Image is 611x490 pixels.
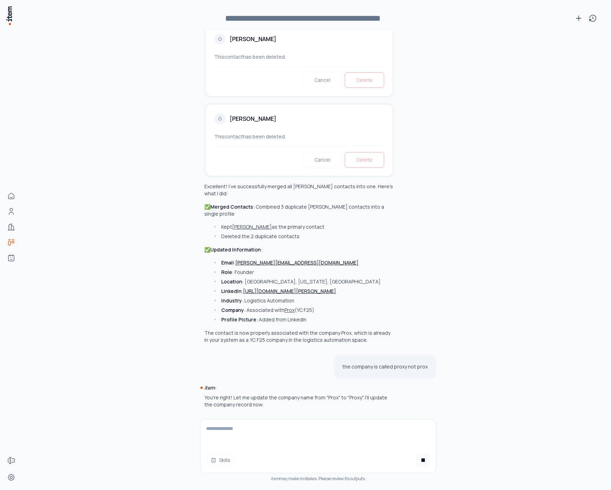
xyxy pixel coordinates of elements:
[204,329,394,344] p: The contact is now properly associated with the company Prox, which is already in your system as ...
[210,203,253,210] strong: Merged Contacts
[221,288,242,294] strong: LinkedIn
[212,288,394,295] li: :
[342,363,428,370] p: the company is called proxy not prox
[210,246,261,253] strong: Updated Information
[232,223,272,230] button: [PERSON_NAME]
[214,53,384,61] p: This contact has been deleted.
[4,189,18,203] a: Home
[230,115,276,123] h3: [PERSON_NAME]
[212,297,394,304] li: : Logistics Automation
[204,384,216,391] i: item:
[212,259,394,266] li: :
[204,246,394,253] p: ✅ :
[219,457,230,464] span: Skills
[4,453,18,468] a: Forms
[4,470,18,484] a: Settings
[200,476,436,482] div: may make mistakes. Please review its outputs.
[204,203,394,217] p: ✅ : Combined 3 duplicate [PERSON_NAME] contacts into a single profile
[416,453,430,467] button: Cancel
[221,278,242,285] strong: Location
[212,316,394,323] li: : Added from LinkedIn
[212,269,394,276] li: : Founder
[212,233,394,240] li: Deleted the 2 duplicate contacts
[214,113,225,124] div: G
[4,220,18,234] a: Companies
[572,11,586,25] button: New conversation
[212,223,394,230] li: Kept as the primary contact
[221,307,244,313] strong: Company
[204,394,394,408] p: You're right! Let me update the company name from "Prox" to "Proxy". I'll update the company reco...
[221,259,234,266] strong: Email
[4,251,18,265] a: Agents
[206,455,235,466] button: Skills
[204,183,394,197] p: Excellent! I've successfully merged all [PERSON_NAME] contacts into one. Here's what I did:
[284,307,295,314] button: Prox
[212,307,394,314] li: : Associated with (YC F25)
[230,35,276,43] h3: [PERSON_NAME]
[6,6,13,26] img: Item Brain Logo
[221,269,232,275] strong: Role
[586,11,600,25] button: View history
[212,278,394,285] li: : [GEOGRAPHIC_DATA], [US_STATE], [GEOGRAPHIC_DATA]
[270,476,279,482] i: item
[221,297,242,304] strong: Industry
[221,316,256,323] strong: Profile Picture
[4,235,18,249] a: deals
[4,204,18,218] a: Contacts
[235,259,359,266] a: [PERSON_NAME][EMAIL_ADDRESS][DOMAIN_NAME]
[214,133,384,141] p: This contact has been deleted.
[243,288,336,294] a: [URL][DOMAIN_NAME][PERSON_NAME]
[214,33,225,45] div: G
